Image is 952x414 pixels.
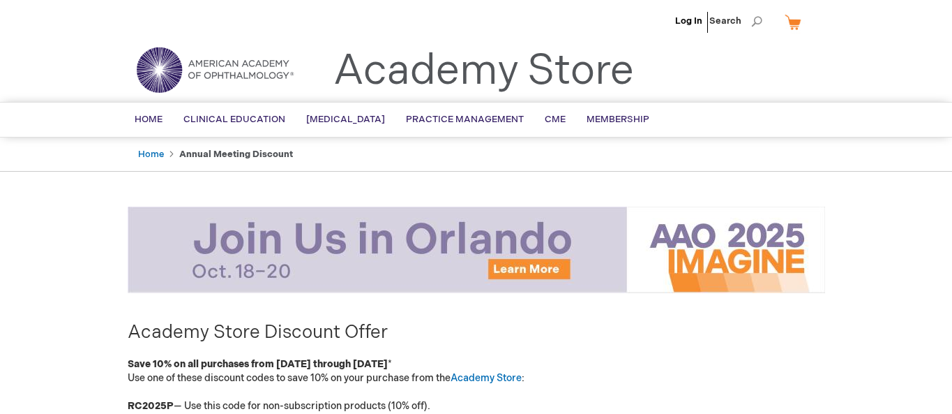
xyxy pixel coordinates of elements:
span: [MEDICAL_DATA] [306,114,385,125]
h1: Academy Store Discount Offer [128,323,825,343]
span: Membership [587,114,649,125]
a: Academy Store [451,372,522,384]
strong: Annual Meeting Discount [179,149,293,160]
span: Clinical Education [183,114,285,125]
span: Practice Management [406,114,524,125]
a: Log In [675,15,702,27]
a: Home [138,149,164,160]
a: Academy Store [333,46,634,96]
span: Home [135,114,163,125]
span: CME [545,114,566,125]
span: Search [709,7,762,35]
strong: RC2025P [128,400,174,412]
span: Save 10% on all purchases from [DATE] through [DATE] [128,358,388,370]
